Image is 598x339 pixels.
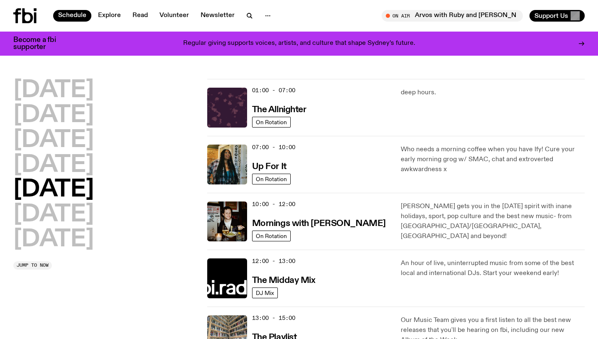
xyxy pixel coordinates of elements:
p: Who needs a morning coffee when you have Ify! Cure your early morning grog w/ SMAC, chat and extr... [401,145,585,174]
h3: Become a fbi supporter [13,37,66,51]
span: On Rotation [256,176,287,182]
span: Jump to now [17,263,49,268]
h3: The Midday Mix [252,276,316,285]
span: 13:00 - 15:00 [252,314,295,322]
a: The Allnighter [252,104,306,114]
img: Ify - a Brown Skin girl with black braided twists, looking up to the side with her tongue stickin... [207,145,247,184]
span: 10:00 - 12:00 [252,200,295,208]
p: Regular giving supports voices, artists, and culture that shape Sydney’s future. [183,40,415,47]
button: [DATE] [13,104,94,127]
button: [DATE] [13,178,94,201]
span: On Rotation [256,119,287,125]
p: An hour of live, uninterrupted music from some of the best local and international DJs. Start you... [401,258,585,278]
button: On AirArvos with Ruby and [PERSON_NAME] [382,10,523,22]
a: Read [127,10,153,22]
h3: Up For It [252,162,287,171]
button: Jump to now [13,261,52,270]
a: On Rotation [252,117,291,128]
a: On Rotation [252,231,291,241]
h3: The Allnighter [252,106,306,114]
img: Sam blankly stares at the camera, brightly lit by a camera flash wearing a hat collared shirt and... [207,201,247,241]
button: [DATE] [13,129,94,152]
button: [DATE] [13,203,94,226]
a: Explore [93,10,126,22]
a: The Midday Mix [252,275,316,285]
button: Support Us [529,10,585,22]
a: On Rotation [252,174,291,184]
a: DJ Mix [252,287,278,298]
a: Volunteer [154,10,194,22]
a: Schedule [53,10,91,22]
button: [DATE] [13,228,94,251]
button: [DATE] [13,79,94,102]
a: Newsletter [196,10,240,22]
span: 07:00 - 10:00 [252,143,295,151]
a: Up For It [252,161,287,171]
span: On Rotation [256,233,287,239]
p: [PERSON_NAME] gets you in the [DATE] spirit with inane holidays, sport, pop culture and the best ... [401,201,585,241]
button: [DATE] [13,154,94,177]
span: DJ Mix [256,290,274,296]
span: Support Us [534,12,568,20]
a: Mornings with [PERSON_NAME] [252,218,386,228]
h3: Mornings with [PERSON_NAME] [252,219,386,228]
span: 01:00 - 07:00 [252,86,295,94]
span: 12:00 - 13:00 [252,257,295,265]
p: deep hours. [401,88,585,98]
